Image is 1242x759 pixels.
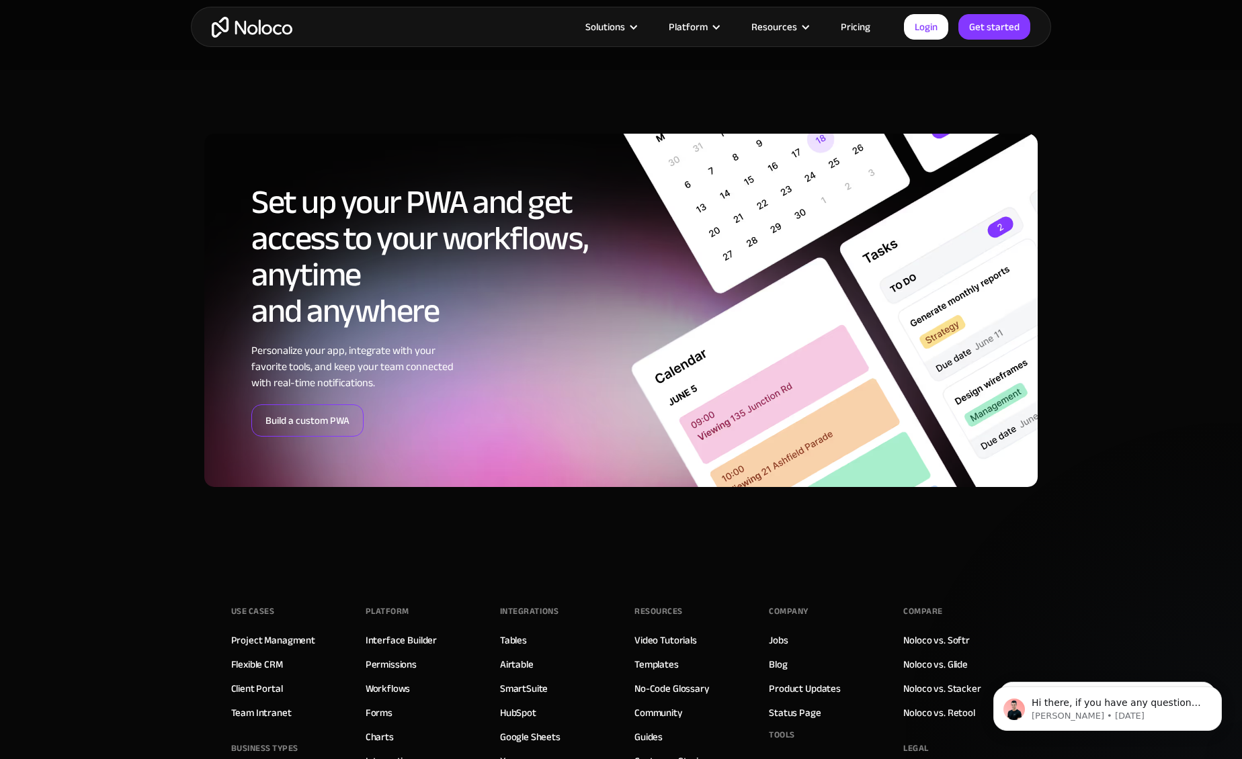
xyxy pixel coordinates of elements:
a: Pricing [824,18,887,36]
div: Tools [769,725,795,745]
a: Get started [958,14,1030,40]
a: Product Updates [769,680,841,697]
iframe: Intercom notifications message [973,658,1242,752]
div: Company [769,601,809,621]
a: Video Tutorials [634,631,697,649]
a: Jobs [769,631,788,649]
a: SmartSuite [500,680,548,697]
h2: Set up your PWA and get access to your workflows, anytime and anywhere [251,184,591,329]
a: Google Sheets [500,728,561,746]
div: Platform [652,18,735,36]
a: Noloco vs. Retool [903,704,975,721]
div: Use Cases [231,601,275,621]
a: home [212,17,292,38]
a: Forms [366,704,392,721]
div: Platform [366,601,409,621]
a: Community [634,704,683,721]
div: Platform [669,18,708,36]
a: Airtable [500,656,534,673]
a: Client Portal [231,680,283,697]
a: Login [904,14,948,40]
a: Blog [769,656,787,673]
div: Personalize your app, integrate with your favorite tools, and keep your team connected with real-... [251,343,591,391]
a: Noloco vs. Glide [903,656,968,673]
a: Noloco vs. Stacker [903,680,981,697]
a: Templates [634,656,679,673]
div: Resources [751,18,797,36]
a: Guides [634,728,663,746]
div: Compare [903,601,943,621]
a: Permissions [366,656,417,673]
a: Charts [366,728,394,746]
a: HubSpot [500,704,536,721]
div: INTEGRATIONS [500,601,558,621]
a: No-Code Glossary [634,680,710,697]
div: Resources [735,18,824,36]
a: Noloco vs. Softr [903,631,970,649]
a: Status Page [769,704,821,721]
div: Solutions [569,18,652,36]
div: Legal [903,738,929,758]
a: Workflows [366,680,411,697]
div: Resources [634,601,683,621]
a: Interface Builder [366,631,437,649]
div: BUSINESS TYPES [231,738,298,758]
div: Solutions [585,18,625,36]
a: Team Intranet [231,704,292,721]
a: Tables [500,631,527,649]
a: Build a custom PWA [251,404,364,437]
a: Flexible CRM [231,656,283,673]
a: Project Managment [231,631,315,649]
